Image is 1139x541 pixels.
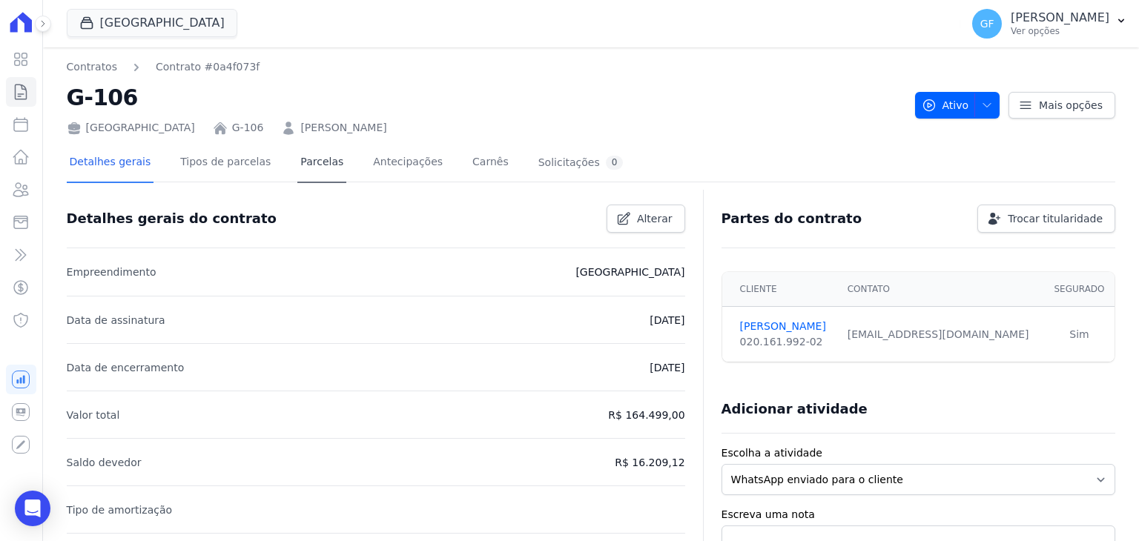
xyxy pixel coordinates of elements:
p: R$ 16.209,12 [615,454,684,471]
p: Tipo de amortização [67,501,173,519]
a: [PERSON_NAME] [300,120,386,136]
nav: Breadcrumb [67,59,260,75]
span: Ativo [922,92,969,119]
a: Tipos de parcelas [177,144,274,183]
a: Contratos [67,59,117,75]
a: Alterar [607,205,685,233]
nav: Breadcrumb [67,59,903,75]
a: [PERSON_NAME] [740,319,830,334]
h3: Partes do contrato [722,210,862,228]
p: [DATE] [650,311,684,329]
span: Trocar titularidade [1008,211,1103,226]
a: Mais opções [1008,92,1115,119]
p: Data de encerramento [67,359,185,376]
a: Trocar titularidade [977,205,1115,233]
div: [EMAIL_ADDRESS][DOMAIN_NAME] [848,327,1035,342]
p: R$ 164.499,00 [608,406,684,424]
button: Ativo [915,92,1000,119]
th: Contato [839,272,1044,307]
div: 0 [606,156,624,170]
a: Solicitações0 [535,144,627,183]
p: Saldo devedor [67,454,142,471]
a: Contrato #0a4f073f [156,59,260,75]
span: GF [980,19,994,29]
p: Data de assinatura [67,311,165,329]
label: Escolha a atividade [722,445,1115,461]
th: Cliente [722,272,839,307]
button: [GEOGRAPHIC_DATA] [67,9,237,37]
td: Sim [1044,307,1115,362]
div: [GEOGRAPHIC_DATA] [67,120,195,136]
label: Escreva uma nota [722,507,1115,522]
p: [DATE] [650,359,684,376]
div: Open Intercom Messenger [15,491,50,526]
p: Valor total [67,406,120,424]
p: [GEOGRAPHIC_DATA] [575,263,684,281]
p: [PERSON_NAME] [1011,10,1109,25]
th: Segurado [1044,272,1115,307]
div: Solicitações [538,156,624,170]
span: Alterar [637,211,673,226]
a: Parcelas [297,144,346,183]
h3: Detalhes gerais do contrato [67,210,277,228]
h2: G-106 [67,81,903,114]
a: Antecipações [370,144,446,183]
a: G-106 [232,120,264,136]
h3: Adicionar atividade [722,400,868,418]
span: Mais opções [1039,98,1103,113]
p: Empreendimento [67,263,156,281]
a: Carnês [469,144,512,183]
p: Ver opções [1011,25,1109,37]
button: GF [PERSON_NAME] Ver opções [960,3,1139,44]
a: Detalhes gerais [67,144,154,183]
div: 020.161.992-02 [740,334,830,350]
